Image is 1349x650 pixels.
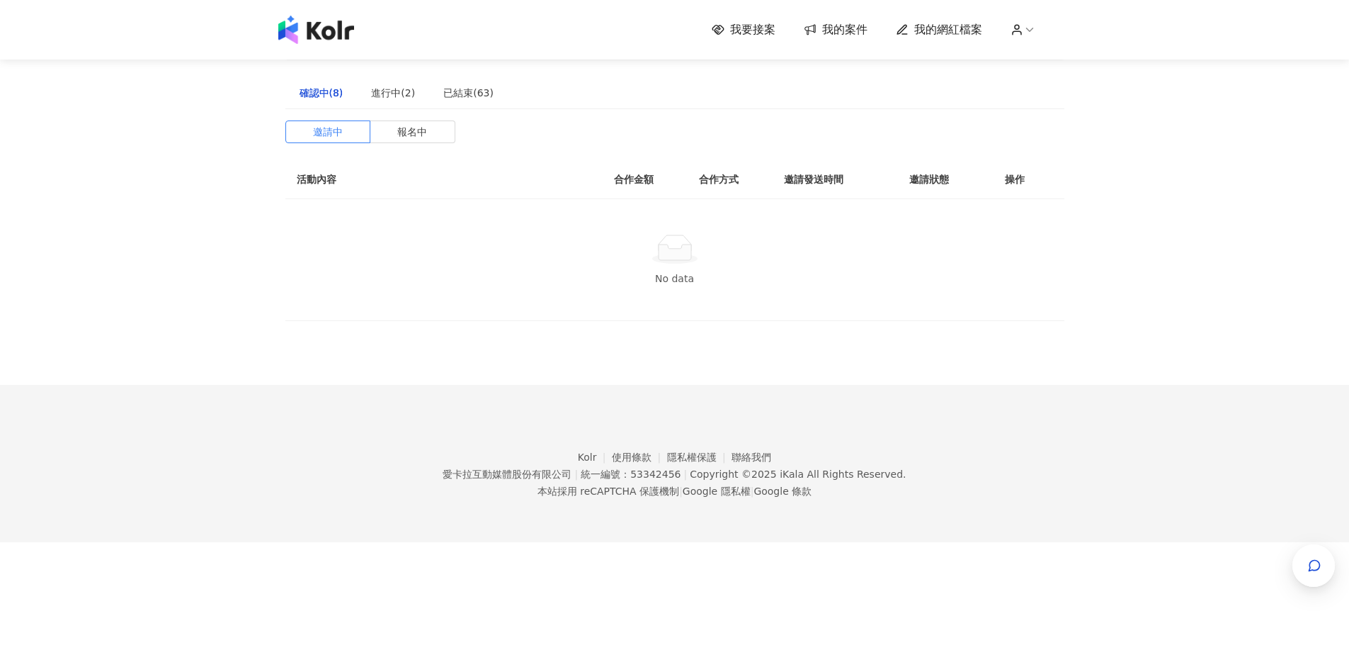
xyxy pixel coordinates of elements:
span: 報名中 [397,121,427,142]
a: Kolr [578,452,612,463]
a: 我要接案 [712,22,775,38]
span: 我要接案 [730,22,775,38]
span: | [683,469,687,480]
a: 我的案件 [804,22,867,38]
img: logo [278,16,354,44]
th: 合作方式 [688,160,773,199]
a: 使用條款 [612,452,667,463]
th: 活動內容 [285,160,569,199]
a: 隱私權保護 [667,452,732,463]
th: 操作 [994,160,1064,199]
span: | [679,486,683,497]
div: No data [302,271,1047,286]
span: 我的網紅檔案 [914,22,982,38]
div: 統一編號：53342456 [581,469,681,480]
div: Copyright © 2025 All Rights Reserved. [690,469,906,480]
span: | [751,486,754,497]
th: 合作金額 [603,160,688,199]
div: 已結束(63) [443,85,494,101]
a: 聯絡我們 [732,452,771,463]
span: | [574,469,578,480]
div: 進行中(2) [371,85,415,101]
a: Google 條款 [753,486,812,497]
span: 我的案件 [822,22,867,38]
span: 本站採用 reCAPTCHA 保護機制 [537,483,812,500]
a: iKala [780,469,804,480]
th: 邀請狀態 [898,160,993,199]
a: Google 隱私權 [683,486,751,497]
th: 邀請發送時間 [773,160,898,199]
div: 愛卡拉互動媒體股份有限公司 [443,469,571,480]
span: 邀請中 [313,121,343,142]
div: 確認中(8) [300,85,343,101]
a: 我的網紅檔案 [896,22,982,38]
